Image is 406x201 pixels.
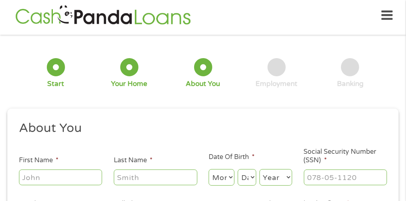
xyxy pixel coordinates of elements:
[19,170,103,185] input: John
[255,80,297,88] div: Employment
[114,170,197,185] input: Smith
[114,156,153,165] label: Last Name
[186,80,220,88] div: About You
[47,80,64,88] div: Start
[19,120,381,136] h2: About You
[19,156,59,165] label: First Name
[304,148,387,165] label: Social Security Number (SSN)
[304,170,387,185] input: 078-05-1120
[337,80,364,88] div: Banking
[111,80,148,88] div: Your Home
[13,4,193,27] img: GetLoanNow Logo
[209,153,255,161] label: Date Of Birth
